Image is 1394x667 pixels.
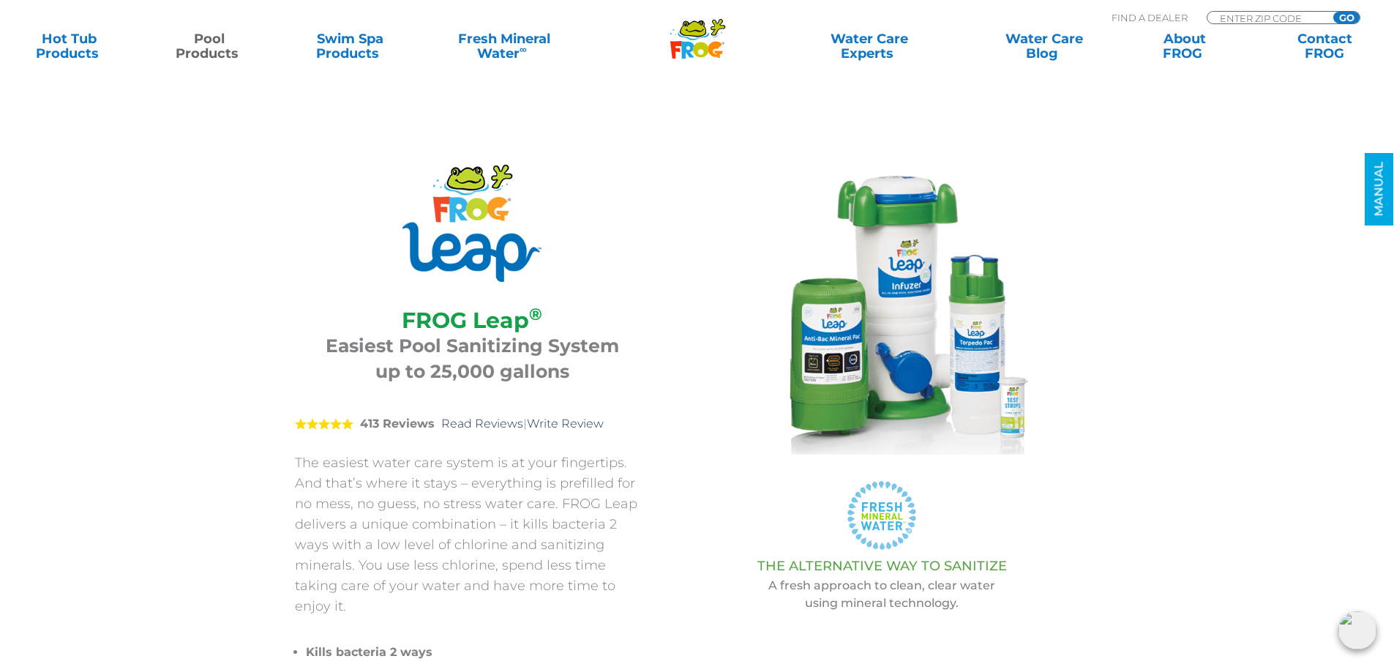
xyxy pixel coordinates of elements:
div: | [295,395,650,452]
h2: FROG Leap [313,308,632,333]
a: Hot TubProducts [15,31,124,61]
h3: THE ALTERNATIVE WAY TO SANITIZE [686,559,1078,573]
p: Find A Dealer [1112,11,1188,24]
a: Fresh MineralWater∞ [435,31,572,61]
a: PoolProducts [155,31,264,61]
sup: ∞ [520,43,527,55]
a: Water CareExperts [781,31,958,61]
a: ContactFROG [1270,31,1379,61]
input: GO [1333,12,1360,23]
h3: Easiest Pool Sanitizing System up to 25,000 gallons [313,333,632,384]
img: openIcon [1338,611,1376,649]
p: A fresh approach to clean, clear water using mineral technology. [686,577,1078,612]
strong: 413 Reviews [360,417,435,431]
img: Product Logo [402,165,542,282]
a: Swim SpaProducts [296,31,405,61]
a: Read Reviews [441,417,523,431]
a: MANUAL [1365,153,1393,226]
input: Zip Code Form [1218,12,1317,24]
li: Kills bacteria 2 ways [306,642,650,663]
span: 5 [295,418,353,430]
a: Write Review [527,417,604,431]
p: The easiest water care system is at your fingertips. And that’s where it stays – everything is pr... [295,452,650,616]
sup: ® [529,304,542,324]
a: Water CareBlog [989,31,1098,61]
a: AboutFROG [1130,31,1239,61]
